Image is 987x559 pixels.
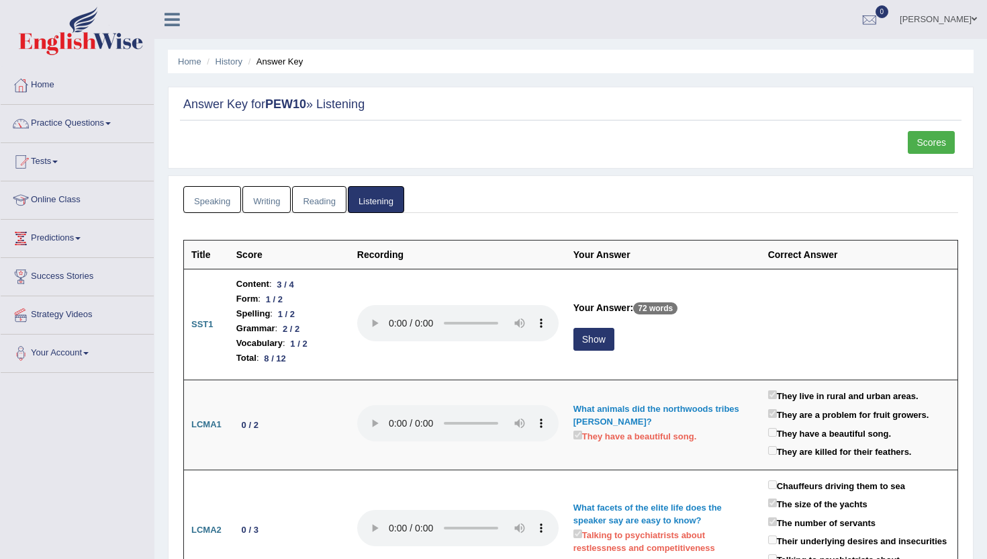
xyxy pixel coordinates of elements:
th: Title [184,241,229,269]
label: They have a beautiful song. [768,425,891,441]
label: Talking to psychiatrists about restlessness and competitiveness [573,527,753,554]
a: Scores [908,131,955,154]
a: Listening [348,186,404,214]
li: : [236,306,342,321]
input: The number of servants [768,517,777,526]
li: : [236,277,342,292]
th: Your Answer [566,241,761,269]
div: 0 / 3 [236,523,264,537]
li: : [236,321,342,336]
b: Your Answer: [573,302,633,313]
li: Answer Key [245,55,303,68]
b: LCMA1 [191,419,222,429]
input: They live in rural and urban areas. [768,390,777,399]
b: Total [236,351,256,365]
div: 1 / 2 [285,337,313,351]
a: Writing [242,186,291,214]
input: They are killed for their feathers. [768,446,777,455]
label: They are killed for their feathers. [768,443,912,459]
a: Success Stories [1,258,154,292]
a: Reading [292,186,346,214]
a: Strategy Videos [1,296,154,330]
input: They are a problem for fruit growers. [768,409,777,418]
a: Tests [1,143,154,177]
label: They live in rural and urban areas. [768,388,919,403]
button: Show [573,328,614,351]
li: : [236,292,342,306]
th: Correct Answer [761,241,958,269]
div: 8 / 12 [259,351,291,365]
b: LCMA2 [191,525,222,535]
a: Home [1,67,154,100]
p: 72 words [633,302,677,314]
a: Predictions [1,220,154,253]
div: 3 / 4 [272,277,299,292]
th: Recording [350,241,566,269]
li: : [236,336,342,351]
div: 0 / 2 [236,418,264,432]
input: They have a beautiful song. [573,431,582,439]
strong: PEW10 [265,97,306,111]
label: They are a problem for fruit growers. [768,406,929,422]
input: The size of the yachts [768,499,777,507]
input: Chauffeurs driving them to sea [768,480,777,489]
label: Chauffeurs driving them to sea [768,478,905,493]
div: What animals did the northwoods tribes [PERSON_NAME]? [573,403,753,428]
a: Home [178,56,201,67]
div: 1 / 2 [273,307,300,321]
th: Score [229,241,350,269]
b: Form [236,292,258,306]
div: What facets of the elite life does the speaker say are easy to know? [573,502,753,527]
a: Speaking [183,186,241,214]
b: Vocabulary [236,336,283,351]
a: Practice Questions [1,105,154,138]
input: Their underlying desires and insecurities [768,535,777,544]
label: The number of servants [768,515,876,530]
label: They have a beautiful song. [573,428,696,443]
b: Grammar [236,321,275,336]
a: History [216,56,242,67]
b: Spelling [236,306,271,321]
h2: Answer Key for » Listening [183,98,958,112]
div: 2 / 2 [277,322,305,336]
label: The size of the yachts [768,496,867,511]
li: : [236,351,342,365]
a: Your Account [1,335,154,368]
div: 1 / 2 [261,292,288,306]
a: Online Class [1,181,154,215]
input: They have a beautiful song. [768,428,777,437]
label: Their underlying desires and insecurities [768,533,947,548]
b: Content [236,277,269,292]
input: Talking to psychiatrists about restlessness and competitiveness [573,529,582,538]
b: SST1 [191,319,214,329]
span: 0 [876,5,889,18]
